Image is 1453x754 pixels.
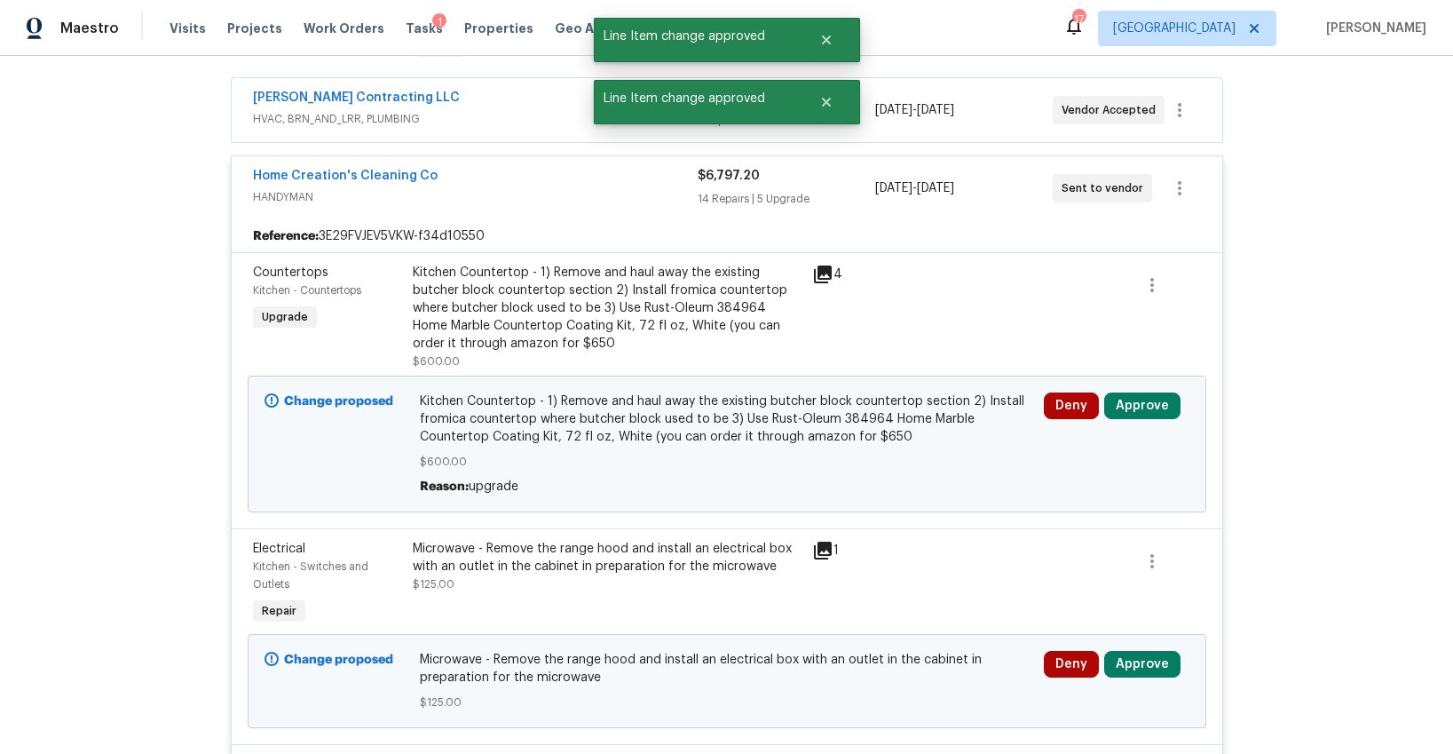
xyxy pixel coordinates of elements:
[1072,11,1085,28] div: 17
[594,80,797,117] span: Line Item change approved
[253,170,438,182] a: Home Creation's Cleaning Co
[420,480,469,493] span: Reason:
[253,91,460,104] a: [PERSON_NAME] Contracting LLC
[420,393,1033,446] span: Kitchen Countertop - 1) Remove and haul away the existing butcher block countertop section 2) Ins...
[875,101,954,119] span: -
[420,651,1033,687] span: Microwave - Remove the range hood and install an electrical box with an outlet in the cabinet in ...
[1113,20,1236,37] span: [GEOGRAPHIC_DATA]
[255,602,304,620] span: Repair
[469,480,518,493] span: upgrade
[413,540,802,575] div: Microwave - Remove the range hood and install an electrical box with an outlet in the cabinet in ...
[420,453,1033,471] span: $600.00
[170,20,206,37] span: Visits
[875,179,954,197] span: -
[413,579,454,590] span: $125.00
[797,84,856,120] button: Close
[413,356,460,367] span: $600.00
[594,18,797,55] span: Line Item change approved
[875,182,912,194] span: [DATE]
[253,110,698,128] span: HVAC, BRN_AND_LRR, PLUMBING
[917,104,954,116] span: [DATE]
[698,170,760,182] span: $6,797.20
[698,190,875,208] div: 14 Repairs | 5 Upgrade
[1062,179,1150,197] span: Sent to vendor
[875,104,912,116] span: [DATE]
[284,654,393,666] b: Change proposed
[413,264,802,353] div: Kitchen Countertop - 1) Remove and haul away the existing butcher block countertop section 2) Ins...
[812,264,881,285] div: 4
[227,20,282,37] span: Projects
[60,20,119,37] span: Maestro
[253,266,328,279] span: Countertops
[232,220,1222,252] div: 3E29FVJEV5VKW-f34d10550
[420,694,1033,711] span: $125.00
[797,22,856,58] button: Close
[253,561,368,590] span: Kitchen - Switches and Outlets
[1062,101,1163,119] span: Vendor Accepted
[555,20,670,37] span: Geo Assignments
[917,182,954,194] span: [DATE]
[1044,651,1099,678] button: Deny
[304,20,384,37] span: Work Orders
[253,285,361,296] span: Kitchen - Countertops
[253,543,305,555] span: Electrical
[1104,651,1181,678] button: Approve
[284,395,393,408] b: Change proposed
[253,188,698,206] span: HANDYMAN
[253,227,319,245] b: Reference:
[255,308,315,326] span: Upgrade
[432,13,446,31] div: 1
[464,20,533,37] span: Properties
[1044,393,1099,419] button: Deny
[406,22,443,35] span: Tasks
[1319,20,1426,37] span: [PERSON_NAME]
[812,540,881,561] div: 1
[1104,393,1181,419] button: Approve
